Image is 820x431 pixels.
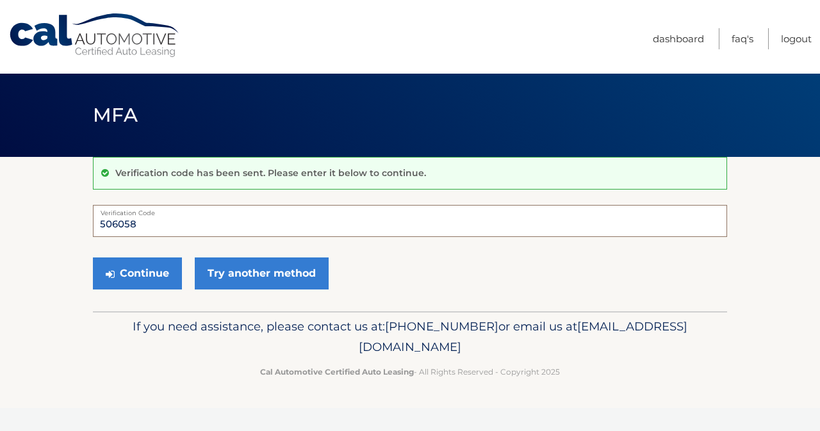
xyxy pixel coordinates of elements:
[93,257,182,289] button: Continue
[732,28,753,49] a: FAQ's
[93,205,727,215] label: Verification Code
[93,205,727,237] input: Verification Code
[653,28,704,49] a: Dashboard
[115,167,426,179] p: Verification code has been sent. Please enter it below to continue.
[195,257,329,289] a: Try another method
[385,319,498,334] span: [PHONE_NUMBER]
[8,13,181,58] a: Cal Automotive
[101,365,719,378] p: - All Rights Reserved - Copyright 2025
[93,103,138,127] span: MFA
[781,28,812,49] a: Logout
[359,319,687,354] span: [EMAIL_ADDRESS][DOMAIN_NAME]
[101,316,719,357] p: If you need assistance, please contact us at: or email us at
[260,367,414,377] strong: Cal Automotive Certified Auto Leasing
